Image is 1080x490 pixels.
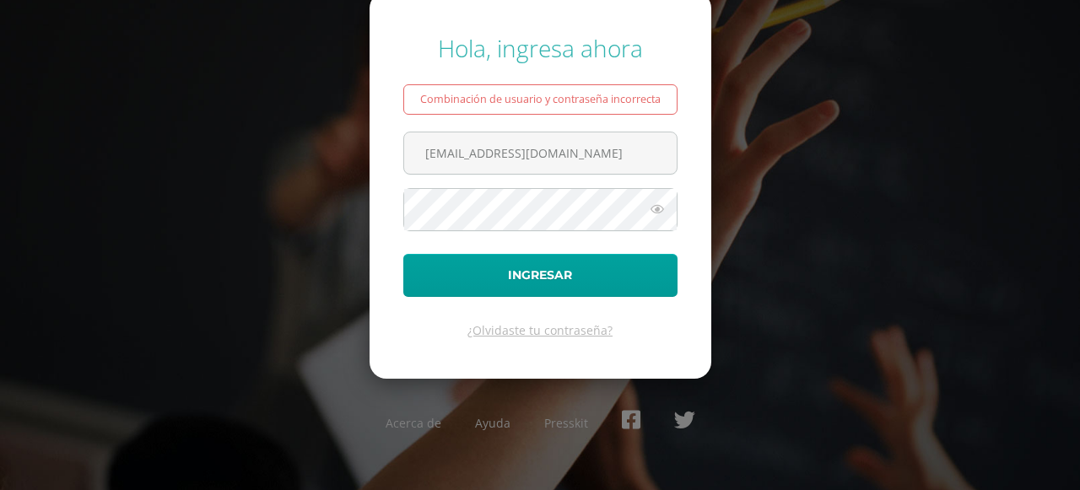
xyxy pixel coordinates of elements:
div: Combinación de usuario y contraseña incorrecta [403,84,678,115]
a: Ayuda [475,415,510,431]
a: Presskit [544,415,588,431]
a: ¿Olvidaste tu contraseña? [467,322,613,338]
a: Acerca de [386,415,441,431]
div: Hola, ingresa ahora [403,32,678,64]
button: Ingresar [403,254,678,297]
input: Correo electrónico o usuario [404,132,677,174]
